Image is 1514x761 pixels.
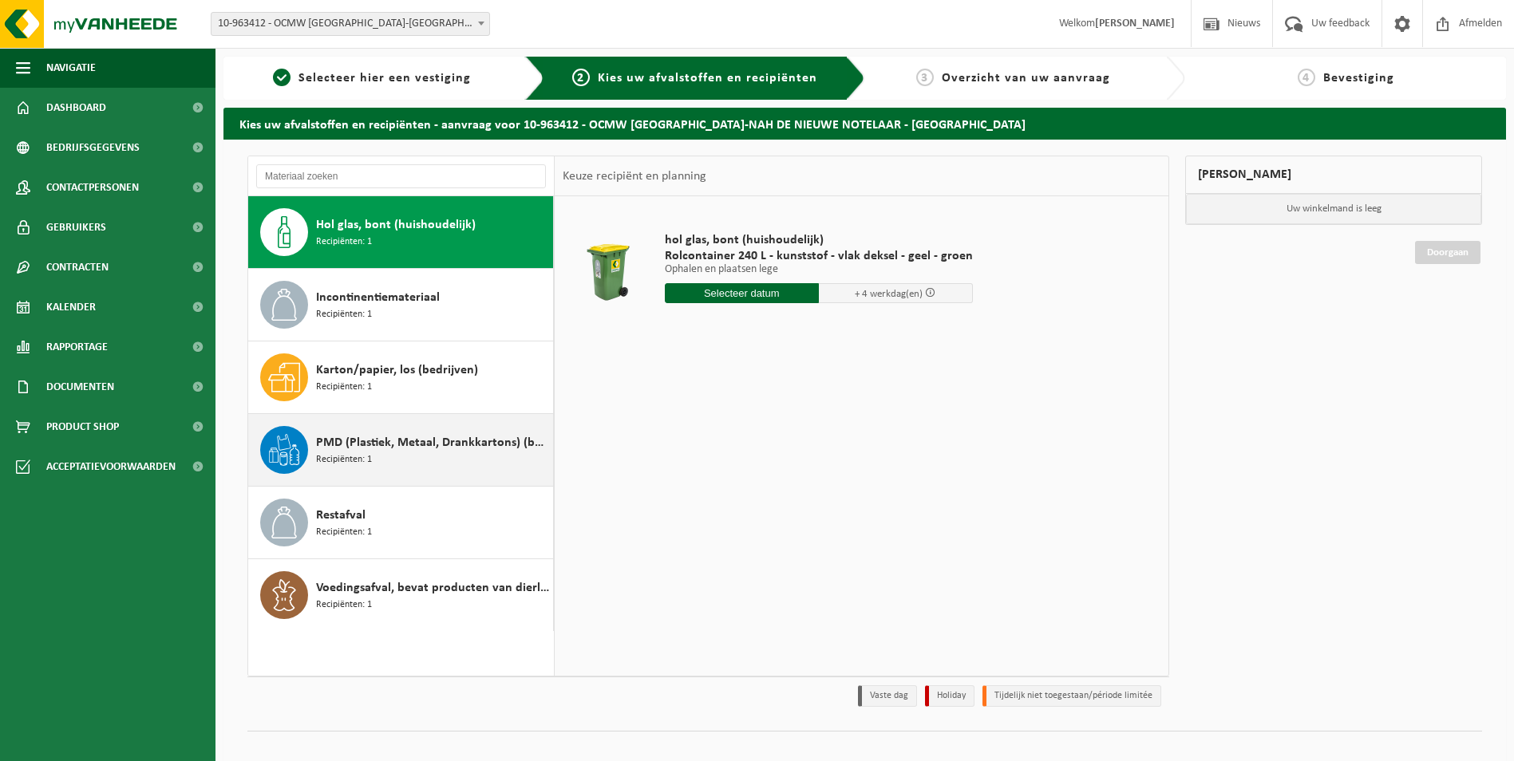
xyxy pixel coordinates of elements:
[1095,18,1175,30] strong: [PERSON_NAME]
[223,108,1506,139] h2: Kies uw afvalstoffen en recipiënten - aanvraag voor 10-963412 - OCMW [GEOGRAPHIC_DATA]-NAH DE NIE...
[316,433,549,452] span: PMD (Plastiek, Metaal, Drankkartons) (bedrijven)
[316,307,372,322] span: Recipiënten: 1
[316,452,372,467] span: Recipiënten: 1
[316,506,366,525] span: Restafval
[316,578,549,597] span: Voedingsafval, bevat producten van dierlijke oorsprong, onverpakt, categorie 3
[46,287,96,327] span: Kalender
[1298,69,1315,86] span: 4
[316,235,372,250] span: Recipiënten: 1
[855,289,923,299] span: + 4 werkdag(en)
[925,685,974,707] li: Holiday
[316,361,478,380] span: Karton/papier, los (bedrijven)
[1415,241,1480,264] a: Doorgaan
[316,380,372,395] span: Recipiënten: 1
[46,128,140,168] span: Bedrijfsgegevens
[248,269,554,341] button: Incontinentiemateriaal Recipiënten: 1
[555,156,714,196] div: Keuze recipiënt en planning
[248,341,554,414] button: Karton/papier, los (bedrijven) Recipiënten: 1
[665,248,973,264] span: Rolcontainer 240 L - kunststof - vlak deksel - geel - groen
[316,288,440,307] span: Incontinentiemateriaal
[46,48,96,88] span: Navigatie
[665,283,819,303] input: Selecteer datum
[572,69,590,86] span: 2
[1185,156,1482,194] div: [PERSON_NAME]
[1186,194,1481,224] p: Uw winkelmand is leeg
[248,196,554,269] button: Hol glas, bont (huishoudelijk) Recipiënten: 1
[248,414,554,487] button: PMD (Plastiek, Metaal, Drankkartons) (bedrijven) Recipiënten: 1
[211,13,489,35] span: 10-963412 - OCMW BRUGGE-NAH DE NIEUWE NOTELAAR - BRUGGE
[46,247,109,287] span: Contracten
[46,88,106,128] span: Dashboard
[298,72,471,85] span: Selecteer hier een vestiging
[231,69,512,88] a: 1Selecteer hier een vestiging
[942,72,1110,85] span: Overzicht van uw aanvraag
[248,487,554,559] button: Restafval Recipiënten: 1
[273,69,291,86] span: 1
[1323,72,1394,85] span: Bevestiging
[46,447,176,487] span: Acceptatievoorwaarden
[665,232,973,248] span: hol glas, bont (huishoudelijk)
[916,69,934,86] span: 3
[211,12,490,36] span: 10-963412 - OCMW BRUGGE-NAH DE NIEUWE NOTELAAR - BRUGGE
[46,168,139,207] span: Contactpersonen
[316,597,372,613] span: Recipiënten: 1
[665,264,973,275] p: Ophalen en plaatsen lege
[316,525,372,540] span: Recipiënten: 1
[46,367,114,407] span: Documenten
[46,407,119,447] span: Product Shop
[316,215,476,235] span: Hol glas, bont (huishoudelijk)
[46,327,108,367] span: Rapportage
[598,72,817,85] span: Kies uw afvalstoffen en recipiënten
[858,685,917,707] li: Vaste dag
[248,559,554,631] button: Voedingsafval, bevat producten van dierlijke oorsprong, onverpakt, categorie 3 Recipiënten: 1
[256,164,546,188] input: Materiaal zoeken
[46,207,106,247] span: Gebruikers
[982,685,1161,707] li: Tijdelijk niet toegestaan/période limitée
